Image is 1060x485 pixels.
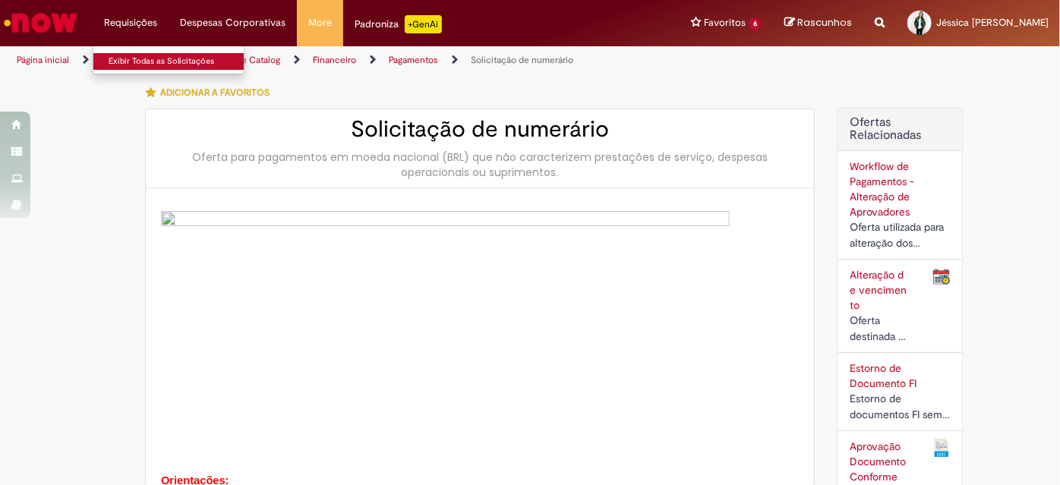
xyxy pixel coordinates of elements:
a: Financeiro [313,54,356,66]
img: Aprovação Documento Conforme DAG [932,439,951,457]
a: Rascunhos [784,16,852,30]
img: sys_attachment.do [161,211,730,442]
h2: Ofertas Relacionadas [850,116,951,143]
span: Adicionar a Favoritos [160,87,270,99]
ul: Requisições [93,46,244,74]
a: Página inicial [17,54,69,66]
div: Padroniza [355,15,442,33]
div: Oferta destinada à alteração de data de pagamento [850,313,910,345]
ul: Trilhas de página [11,46,696,74]
a: Workflow de Pagamentos - Alteração de Aprovadores [850,159,914,219]
img: ServiceNow [2,8,80,38]
a: Service Catalog [215,54,280,66]
p: +GenAi [405,15,442,33]
a: Alteração de vencimento [850,268,907,312]
span: More [308,15,332,30]
span: 6 [749,17,762,30]
a: Pagamentos [389,54,438,66]
h2: Solicitação de numerário [161,117,799,142]
span: Jéssica [PERSON_NAME] [936,16,1049,29]
a: Exibir Todas as Solicitações [93,53,260,70]
a: Solicitação de numerário [471,54,573,66]
span: Favoritos [704,15,746,30]
a: Estorno de Documento FI [850,361,916,390]
div: Estorno de documentos FI sem partidas compensadas [850,391,951,423]
div: Oferta para pagamentos em moeda nacional (BRL) que não caracterizem prestações de serviço, despes... [161,150,799,180]
button: Adicionar a Favoritos [145,77,278,109]
span: Requisições [104,15,157,30]
img: Alteração de vencimento [932,267,951,285]
span: Rascunhos [797,15,852,30]
div: Oferta utilizada para alteração dos aprovadores cadastrados no workflow de documentos a pagar. [850,219,951,251]
span: Despesas Corporativas [180,15,286,30]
